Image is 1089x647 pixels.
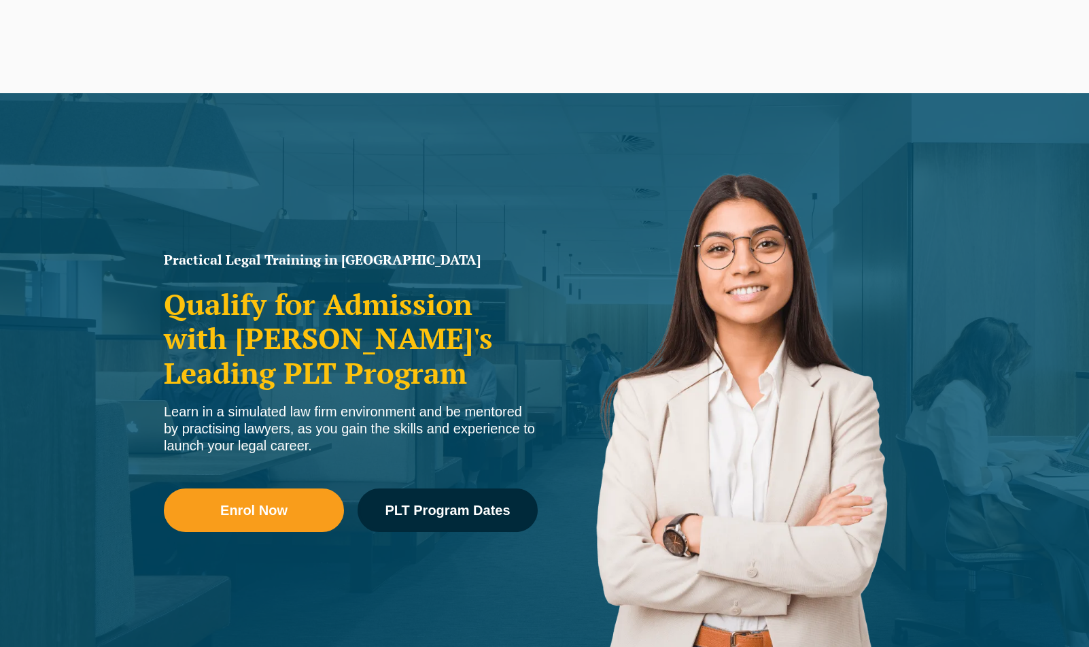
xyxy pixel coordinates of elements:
a: PLT Program Dates [358,488,538,532]
h2: Qualify for Admission with [PERSON_NAME]'s Leading PLT Program [164,287,538,390]
div: Learn in a simulated law firm environment and be mentored by practising lawyers, as you gain the ... [164,403,538,454]
span: Enrol Now [220,503,288,517]
a: Enrol Now [164,488,344,532]
span: PLT Program Dates [385,503,510,517]
h1: Practical Legal Training in [GEOGRAPHIC_DATA] [164,253,538,267]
